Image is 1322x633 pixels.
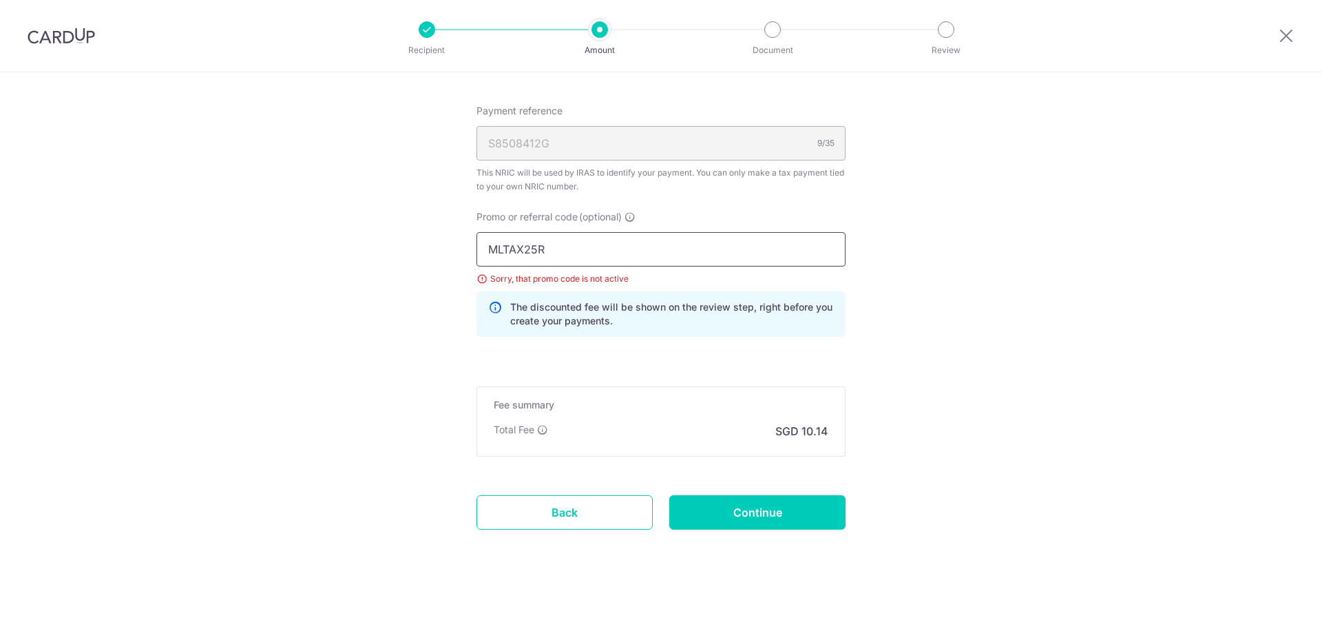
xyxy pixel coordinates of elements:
h5: Fee summary [494,398,828,412]
div: Sorry, that promo code is not active [476,272,846,286]
p: Recipient [376,43,478,57]
p: Total Fee [494,423,534,437]
p: Amount [549,43,651,57]
input: Continue [669,495,846,530]
p: The discounted fee will be shown on the review step, right before you create your payments. [510,300,834,328]
p: Document [722,43,823,57]
a: Back [476,495,653,530]
p: Review [895,43,997,57]
span: Promo or referral code [476,210,578,224]
div: This NRIC will be used by IRAS to identify your payment. You can only make a tax payment tied to ... [476,166,846,194]
span: Payment reference [476,104,563,118]
div: 9/35 [817,136,835,150]
p: SGD 10.14 [775,423,828,439]
img: CardUp [28,28,95,44]
span: (optional) [579,210,622,224]
span: Help [31,10,59,22]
